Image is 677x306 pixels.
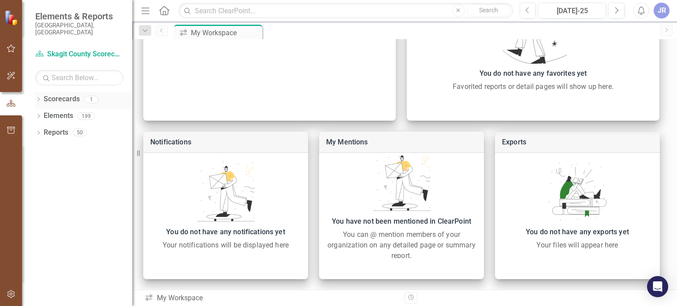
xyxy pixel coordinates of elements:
[538,3,606,18] button: [DATE]-25
[411,67,655,80] div: You do not have any favorites yet
[647,276,668,297] div: Open Intercom Messenger
[44,94,80,104] a: Scorecards
[191,27,260,38] div: My Workspace
[78,112,95,120] div: 199
[145,293,398,303] div: My Workspace
[73,129,87,136] div: 50
[324,215,480,228] div: You have not been mentioned in ClearPoint
[35,49,123,59] a: Skagit County Scorecard
[479,7,498,14] span: Search
[499,226,655,238] div: You do not have any exports yet
[148,226,304,238] div: You do not have any notifications yet
[654,3,670,18] button: JR
[179,3,513,18] input: Search ClearPoint...
[467,4,511,17] button: Search
[150,138,191,146] a: Notifications
[4,10,20,26] img: ClearPoint Strategy
[541,6,603,16] div: [DATE]-25
[44,111,73,121] a: Elements
[44,128,68,138] a: Reports
[35,11,123,22] span: Elements & Reports
[502,138,526,146] a: Exports
[324,229,480,261] div: You can @ mention members of your organization on any detailed page or summary report.
[35,22,123,36] small: [GEOGRAPHIC_DATA], [GEOGRAPHIC_DATA]
[326,138,368,146] a: My Mentions
[35,70,123,85] input: Search Below...
[411,81,655,92] div: Favorited reports or detail pages will show up here.
[148,240,304,251] div: Your notifications will be displayed here
[499,240,655,251] div: Your files will appear here
[84,96,98,103] div: 1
